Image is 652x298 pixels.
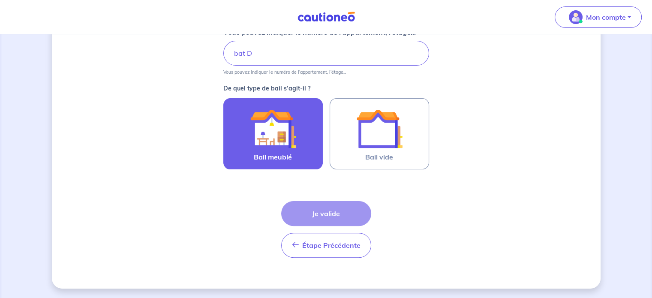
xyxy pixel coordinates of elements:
[281,233,371,258] button: Étape Précédente
[586,12,626,22] p: Mon compte
[294,12,358,22] img: Cautioneo
[555,6,642,28] button: illu_account_valid_menu.svgMon compte
[223,69,346,75] p: Vous pouvez indiquer le numéro de l’appartement, l’étage...
[356,105,403,152] img: illu_empty_lease.svg
[254,152,292,162] span: Bail meublé
[365,152,393,162] span: Bail vide
[569,10,583,24] img: illu_account_valid_menu.svg
[223,41,429,66] input: Appartement 2
[223,85,429,91] p: De quel type de bail s’agit-il ?
[302,241,361,250] span: Étape Précédente
[250,105,296,152] img: illu_furnished_lease.svg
